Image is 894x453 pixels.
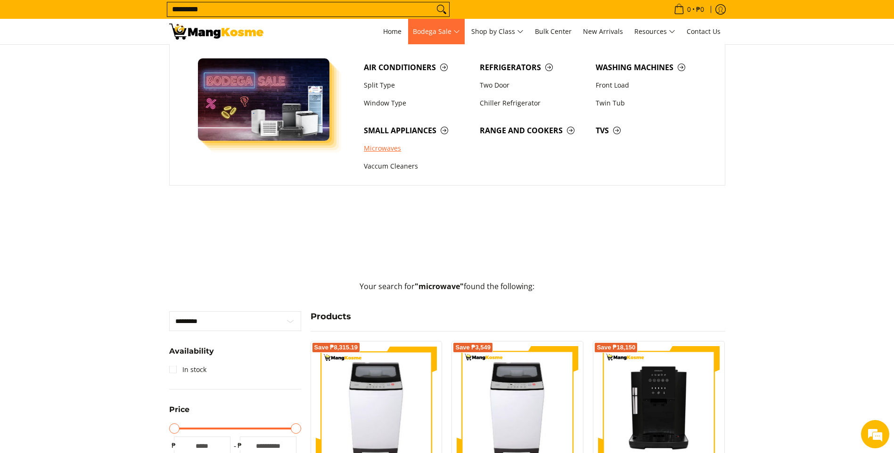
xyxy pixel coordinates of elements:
[597,345,635,350] span: Save ₱18,150
[359,58,475,76] a: Air Conditioners
[378,19,406,44] a: Home
[687,27,721,36] span: Contact Us
[583,27,623,36] span: New Arrivals
[434,2,449,16] button: Search
[634,26,675,38] span: Resources
[591,76,707,94] a: Front Load
[467,19,528,44] a: Shop by Class
[364,125,470,137] span: Small Appliances
[480,125,586,137] span: Range and Cookers
[591,94,707,112] a: Twin Tub
[591,58,707,76] a: Washing Machines
[169,348,214,355] span: Availability
[169,24,263,40] img: Search: 7 results found for &quot;microwave&quot; | Mang Kosme
[169,406,189,413] span: Price
[475,58,591,76] a: Refrigerators
[596,62,702,73] span: Washing Machines
[169,406,189,421] summary: Open
[364,62,470,73] span: Air Conditioners
[530,19,576,44] a: Bulk Center
[359,121,475,139] a: Small Appliances
[359,76,475,94] a: Split Type
[359,139,475,157] a: Microwaves
[475,76,591,94] a: Two Door
[273,19,725,44] nav: Main Menu
[408,19,465,44] a: Bodega Sale
[311,311,725,322] h4: Products
[630,19,680,44] a: Resources
[169,362,206,377] a: In stock
[671,4,707,15] span: •
[480,62,586,73] span: Refrigerators
[169,281,725,302] p: Your search for found the following:
[686,6,692,13] span: 0
[198,58,330,141] img: Bodega Sale
[475,94,591,112] a: Chiller Refrigerator
[359,158,475,176] a: Vaccum Cleaners
[314,345,358,350] span: Save ₱8,315.19
[591,121,707,139] a: TVs
[169,348,214,362] summary: Open
[596,125,702,137] span: TVs
[415,281,464,291] strong: "microwave"
[682,19,725,44] a: Contact Us
[413,26,460,38] span: Bodega Sale
[359,94,475,112] a: Window Type
[695,6,705,13] span: ₱0
[235,441,245,450] span: ₱
[535,27,572,36] span: Bulk Center
[475,121,591,139] a: Range and Cookers
[455,345,491,350] span: Save ₱3,549
[471,26,524,38] span: Shop by Class
[578,19,628,44] a: New Arrivals
[383,27,402,36] span: Home
[169,441,179,450] span: ₱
